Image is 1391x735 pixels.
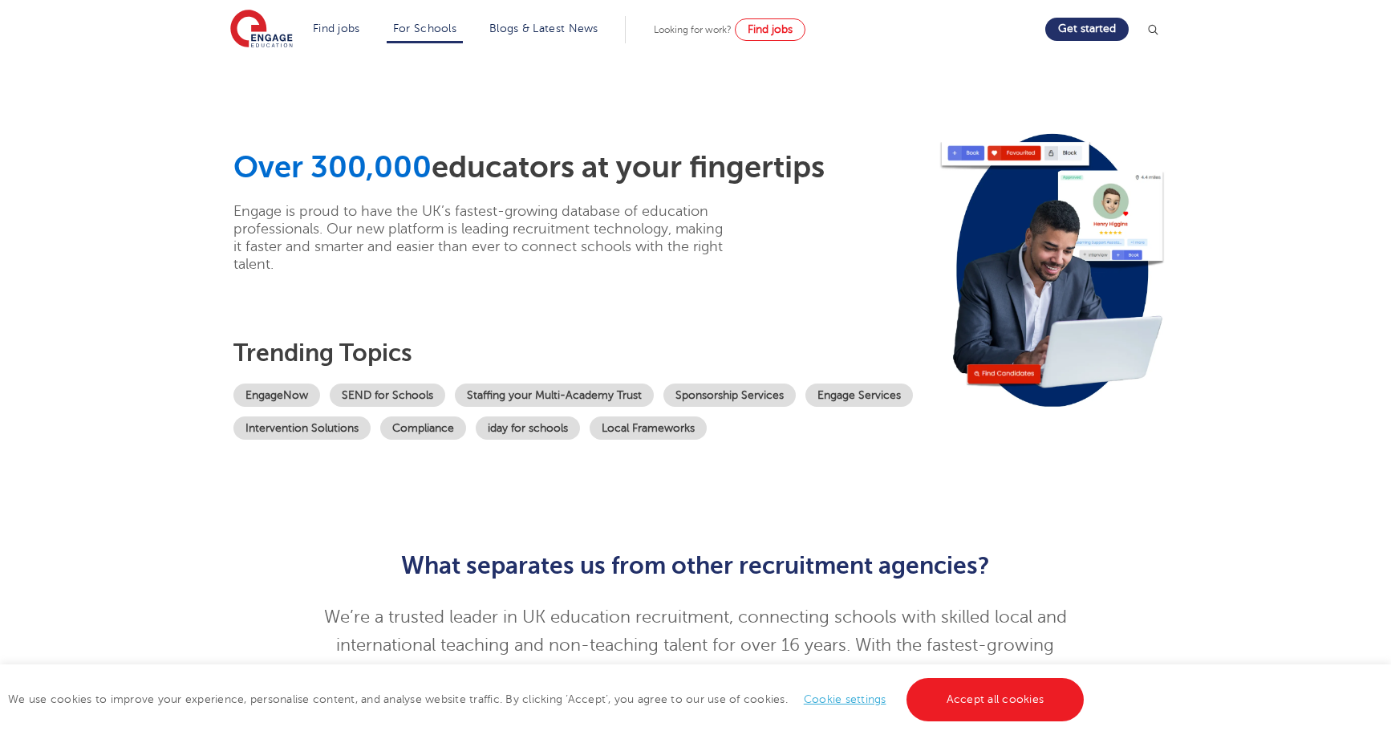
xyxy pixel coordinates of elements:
[302,552,1089,579] h2: What separates us from other recruitment agencies?
[233,150,432,185] span: Over 300,000
[654,24,732,35] span: Looking for work?
[804,693,886,705] a: Cookie settings
[735,18,805,41] a: Find jobs
[330,384,445,407] a: SEND for Schools
[233,202,727,273] p: Engage is proud to have the UK’s fastest-growing database of education professionals. Our new pla...
[906,678,1085,721] a: Accept all cookies
[590,416,707,440] a: Local Frameworks
[805,384,913,407] a: Engage Services
[8,693,1088,705] span: We use cookies to improve your experience, personalise content, and analyse website traffic. By c...
[233,149,930,186] h1: educators at your fingertips
[380,416,466,440] a: Compliance
[233,416,371,440] a: Intervention Solutions
[230,10,293,50] img: Engage Education
[663,384,796,407] a: Sponsorship Services
[476,416,580,440] a: iday for schools
[233,384,320,407] a: EngageNow
[748,23,793,35] span: Find jobs
[1045,18,1129,41] a: Get started
[938,121,1166,420] img: Image for: Looking for staff
[233,339,930,367] h3: Trending topics
[455,384,654,407] a: Staffing your Multi-Academy Trust
[393,22,456,35] a: For Schools
[489,22,598,35] a: Blogs & Latest News
[313,22,360,35] a: Find jobs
